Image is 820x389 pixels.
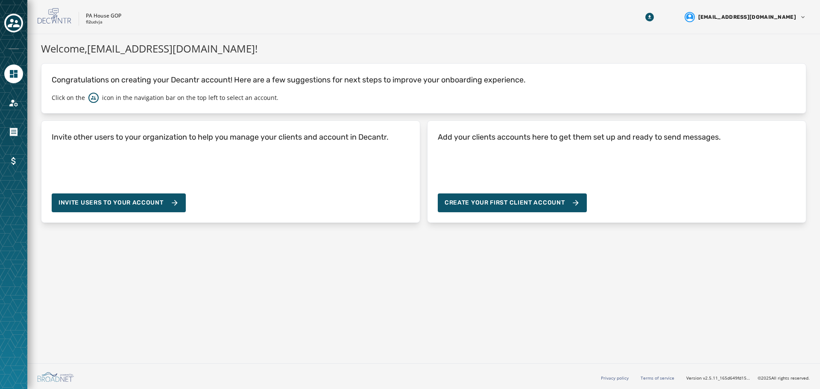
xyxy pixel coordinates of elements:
p: icon in the navigation bar on the top left to select an account. [102,94,278,102]
button: Invite Users to your account [52,193,186,212]
p: Congratulations on creating your Decantr account! Here are a few suggestions for next steps to im... [52,74,796,86]
span: [EMAIL_ADDRESS][DOMAIN_NAME] [698,14,796,20]
p: Click on the [52,94,85,102]
button: Create your first client account [438,193,587,212]
button: User settings [681,9,810,26]
h1: Welcome, [EMAIL_ADDRESS][DOMAIN_NAME] ! [41,41,806,56]
button: Toggle account select drawer [4,14,23,32]
a: Privacy policy [601,375,629,381]
a: Navigate to Orders [4,123,23,141]
h4: Add your clients accounts here to get them set up and ready to send messages. [438,131,721,143]
a: Navigate to Home [4,64,23,83]
span: Invite Users to your account [59,199,164,207]
a: Navigate to Account [4,94,23,112]
span: v2.5.11_165d649fd1592c218755210ebffa1e5a55c3084e [703,375,751,381]
a: Terms of service [641,375,674,381]
span: © 2025 All rights reserved. [758,375,810,381]
p: PA House GOP [86,12,121,19]
button: Download Menu [642,9,657,25]
h4: Invite other users to your organization to help you manage your clients and account in Decantr. [52,131,389,143]
span: Create your first client account [445,199,580,207]
span: Version [686,375,751,381]
a: Navigate to Billing [4,152,23,170]
p: fi2udvja [86,19,102,26]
